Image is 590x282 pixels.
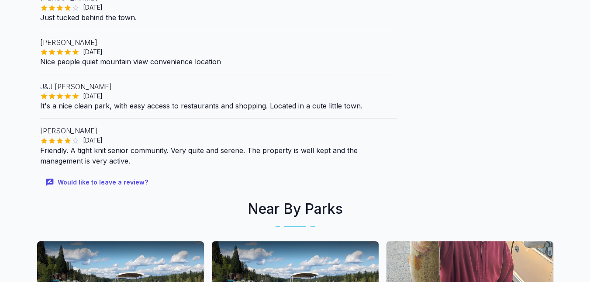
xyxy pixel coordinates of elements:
[79,3,106,12] span: [DATE]
[40,12,397,23] p: Just tucked behind the town.
[33,198,557,219] h2: Near By Parks
[40,101,397,111] p: It's a nice clean park, with easy access to restaurants and shopping. Located in a cute little town.
[40,56,397,67] p: Nice people quiet mountain view convenience location
[40,145,397,166] p: Friendly. A tight knit senior community. Very quite and serene. The property is well kept and the...
[79,48,106,56] span: [DATE]
[40,173,155,192] button: Would like to leave a review?
[40,37,397,48] p: [PERSON_NAME]
[79,136,106,145] span: [DATE]
[79,92,106,101] span: [DATE]
[40,81,397,92] p: J&J [PERSON_NAME]
[40,125,397,136] p: [PERSON_NAME]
